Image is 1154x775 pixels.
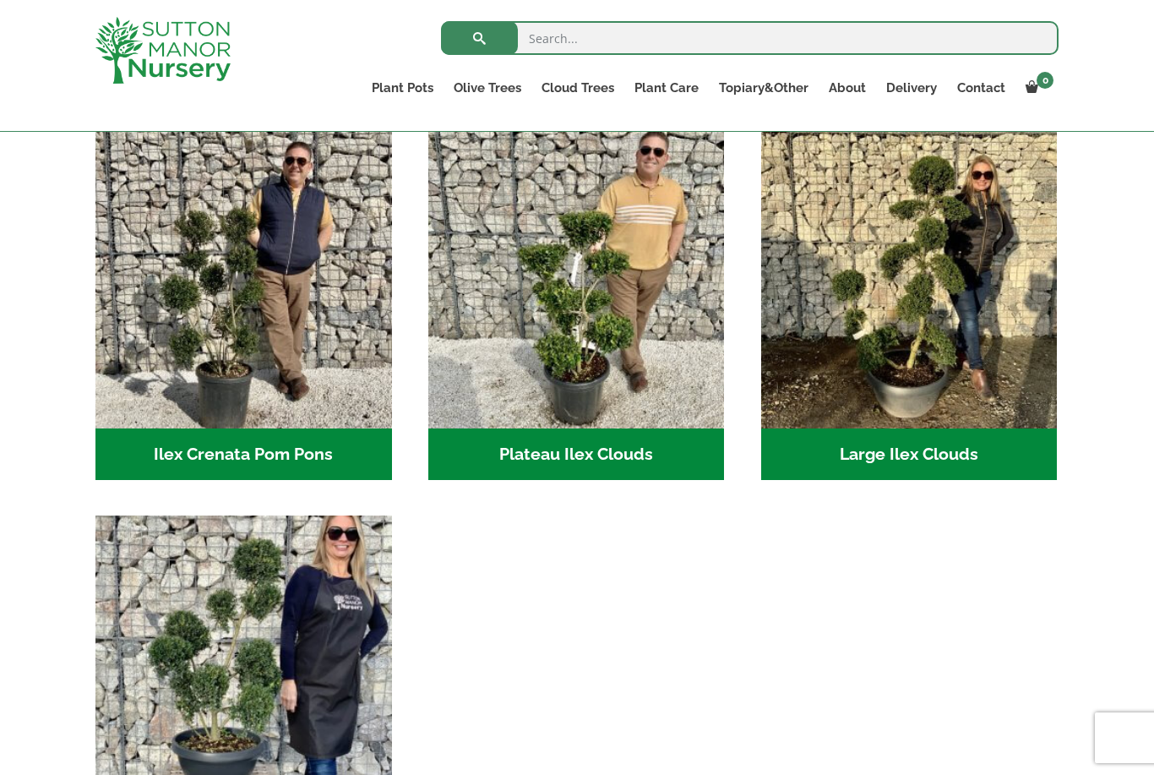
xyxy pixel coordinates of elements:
[428,132,725,480] a: Visit product category Plateau Ilex Clouds
[876,76,947,100] a: Delivery
[947,76,1015,100] a: Contact
[531,76,624,100] a: Cloud Trees
[819,76,876,100] a: About
[709,76,819,100] a: Topiary&Other
[95,17,231,84] img: logo
[1015,76,1059,100] a: 0
[428,132,725,428] img: Plateau Ilex Clouds
[761,428,1058,481] h2: Large Ilex Clouds
[441,21,1059,55] input: Search...
[624,76,709,100] a: Plant Care
[95,132,392,428] img: Ilex Crenata Pom Pons
[761,132,1058,428] img: Large Ilex Clouds
[95,428,392,481] h2: Ilex Crenata Pom Pons
[1037,72,1053,89] span: 0
[428,428,725,481] h2: Plateau Ilex Clouds
[444,76,531,100] a: Olive Trees
[761,132,1058,480] a: Visit product category Large Ilex Clouds
[95,132,392,480] a: Visit product category Ilex Crenata Pom Pons
[362,76,444,100] a: Plant Pots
